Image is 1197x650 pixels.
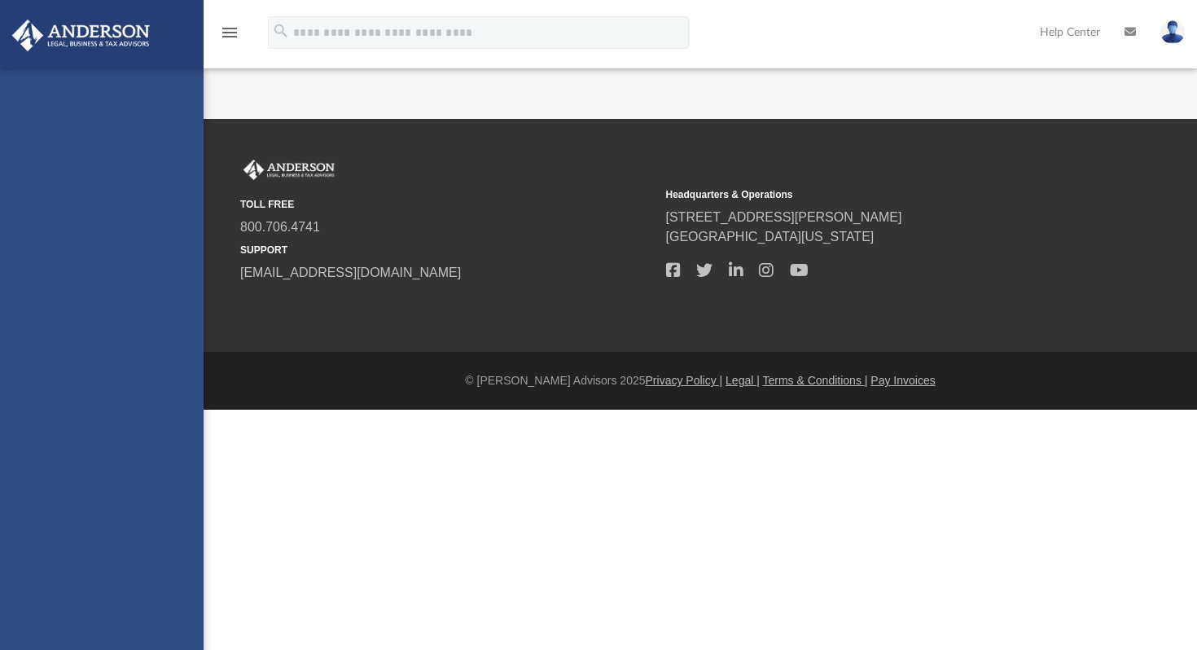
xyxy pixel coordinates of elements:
[240,160,338,181] img: Anderson Advisors Platinum Portal
[220,23,239,42] i: menu
[204,372,1197,389] div: © [PERSON_NAME] Advisors 2025
[240,197,655,212] small: TOLL FREE
[870,374,935,387] a: Pay Invoices
[666,210,902,224] a: [STREET_ADDRESS][PERSON_NAME]
[240,220,320,234] a: 800.706.4741
[7,20,155,51] img: Anderson Advisors Platinum Portal
[763,374,868,387] a: Terms & Conditions |
[666,187,1081,202] small: Headquarters & Operations
[646,374,723,387] a: Privacy Policy |
[726,374,760,387] a: Legal |
[240,266,461,279] a: [EMAIL_ADDRESS][DOMAIN_NAME]
[272,22,290,40] i: search
[1160,20,1185,44] img: User Pic
[240,243,655,257] small: SUPPORT
[666,230,875,244] a: [GEOGRAPHIC_DATA][US_STATE]
[220,31,239,42] a: menu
